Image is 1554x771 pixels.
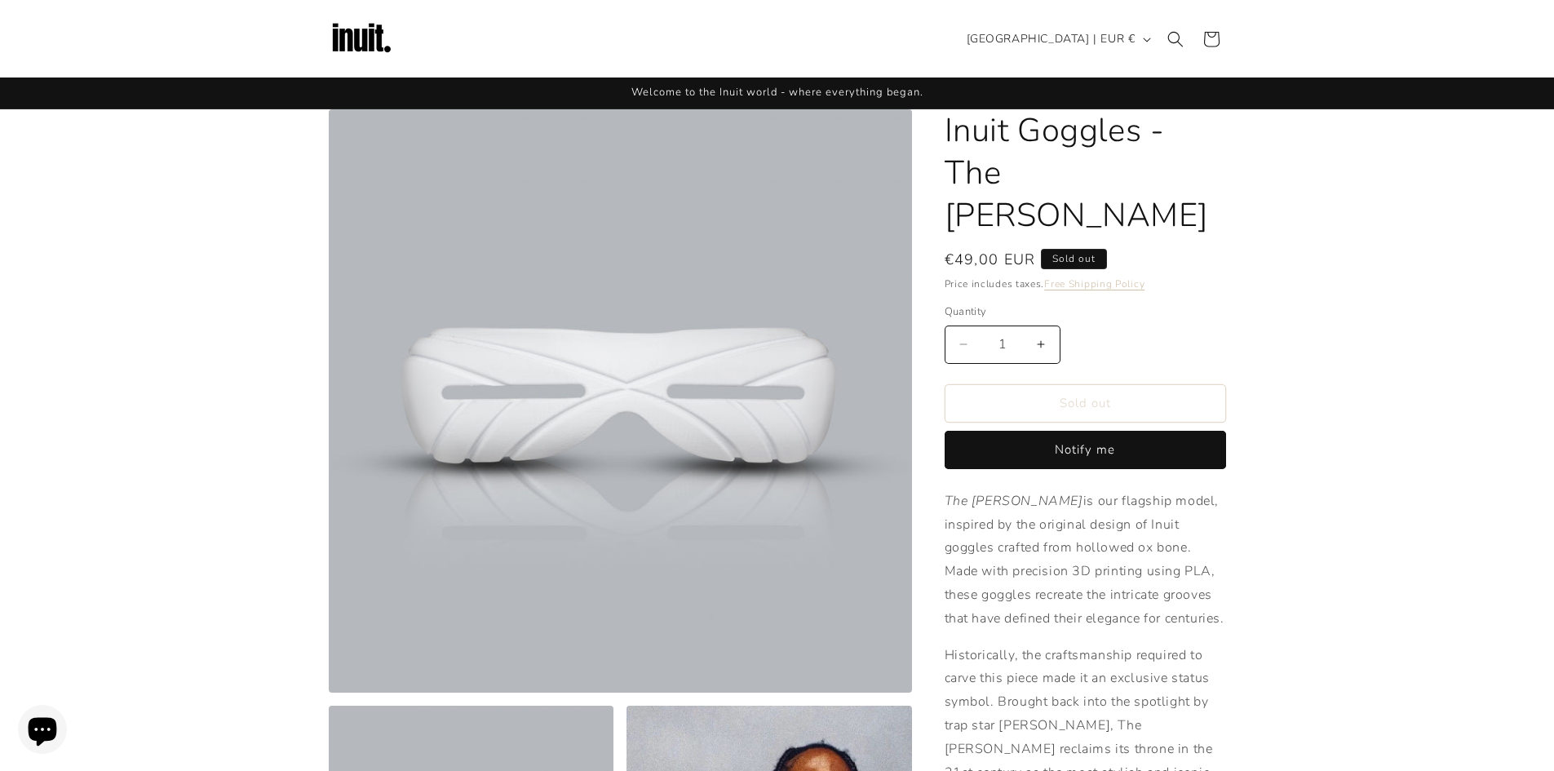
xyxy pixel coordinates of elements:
[945,249,1036,271] span: €49,00 EUR
[1041,249,1107,269] span: Sold out
[957,24,1158,55] button: [GEOGRAPHIC_DATA] | EUR €
[945,492,1083,510] em: The [PERSON_NAME]
[945,304,1226,321] label: Quantity
[631,85,923,100] span: Welcome to the Inuit world - where everything began.
[329,7,394,72] img: Inuit Logo
[1044,277,1144,290] a: Free Shipping Policy
[945,109,1226,237] h1: Inuit Goggles - The [PERSON_NAME]
[945,276,1226,292] div: Price includes taxes.
[945,384,1226,423] button: Sold out
[945,490,1226,631] p: is our flagship model, inspired by the original design of Inuit goggles crafted from hollowed ox ...
[967,30,1136,47] span: [GEOGRAPHIC_DATA] | EUR €
[13,705,72,758] inbox-online-store-chat: Shopify online store chat
[329,78,1226,109] div: Announcement
[1158,21,1193,57] summary: Search
[945,431,1226,469] button: Notify me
